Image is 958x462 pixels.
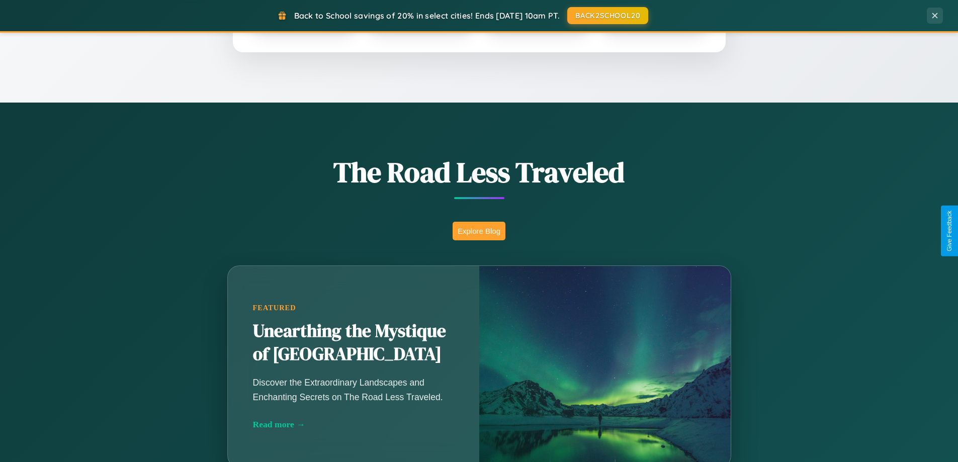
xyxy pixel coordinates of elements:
[253,376,454,404] p: Discover the Extraordinary Landscapes and Enchanting Secrets on The Road Less Traveled.
[178,153,781,192] h1: The Road Less Traveled
[294,11,560,21] span: Back to School savings of 20% in select cities! Ends [DATE] 10am PT.
[253,320,454,366] h2: Unearthing the Mystique of [GEOGRAPHIC_DATA]
[253,304,454,312] div: Featured
[946,211,953,251] div: Give Feedback
[453,222,505,240] button: Explore Blog
[253,419,454,430] div: Read more →
[567,7,648,24] button: BACK2SCHOOL20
